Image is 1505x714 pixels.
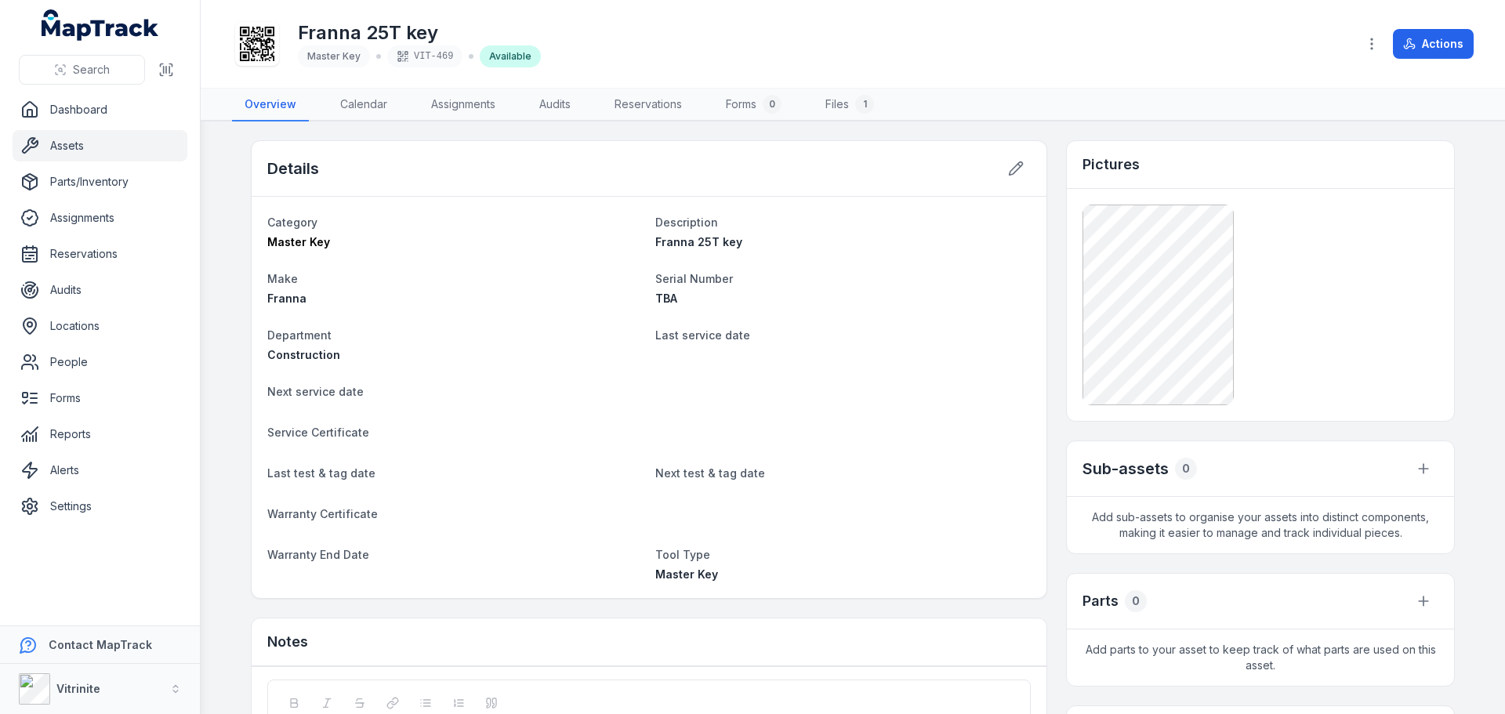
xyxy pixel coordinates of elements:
span: Add parts to your asset to keep track of what parts are used on this asset. [1067,629,1454,686]
a: Locations [13,310,187,342]
a: Assignments [419,89,508,121]
strong: Contact MapTrack [49,638,152,651]
span: Add sub-assets to organise your assets into distinct components, making it easier to manage and t... [1067,497,1454,553]
div: 1 [855,95,874,114]
span: Tool Type [655,548,710,561]
span: Next service date [267,385,364,398]
span: Make [267,272,298,285]
span: Warranty Certificate [267,507,378,520]
h3: Pictures [1083,154,1140,176]
a: Reservations [13,238,187,270]
div: VIT-469 [387,45,462,67]
a: Dashboard [13,94,187,125]
span: Master Key [655,567,718,581]
div: 0 [1175,458,1197,480]
span: Franna [267,292,306,305]
span: Master Key [307,50,361,62]
a: Forms [13,382,187,414]
a: MapTrack [42,9,159,41]
h2: Details [267,158,319,179]
div: 0 [763,95,782,114]
a: Assignments [13,202,187,234]
span: Category [267,216,317,229]
h1: Franna 25T key [298,20,541,45]
span: Description [655,216,718,229]
button: Actions [1393,29,1474,59]
a: Audits [13,274,187,306]
h3: Notes [267,631,308,653]
div: 0 [1125,590,1147,612]
a: Settings [13,491,187,522]
a: Reservations [602,89,694,121]
button: Search [19,55,145,85]
span: Construction [267,348,340,361]
a: Reports [13,419,187,450]
span: Franna 25T key [655,235,742,248]
span: Serial Number [655,272,733,285]
span: TBA [655,292,677,305]
a: Overview [232,89,309,121]
a: Parts/Inventory [13,166,187,198]
h2: Sub-assets [1083,458,1169,480]
div: Available [480,45,541,67]
span: Last service date [655,328,750,342]
a: Alerts [13,455,187,486]
h3: Parts [1083,590,1119,612]
span: Next test & tag date [655,466,765,480]
span: Warranty End Date [267,548,369,561]
strong: Vitrinite [56,682,100,695]
span: Last test & tag date [267,466,375,480]
a: Audits [527,89,583,121]
a: Calendar [328,89,400,121]
a: People [13,346,187,378]
span: Search [73,62,110,78]
span: Service Certificate [267,426,369,439]
a: Forms0 [713,89,794,121]
span: Department [267,328,332,342]
a: Files1 [813,89,887,121]
a: Assets [13,130,187,161]
span: Master Key [267,235,330,248]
